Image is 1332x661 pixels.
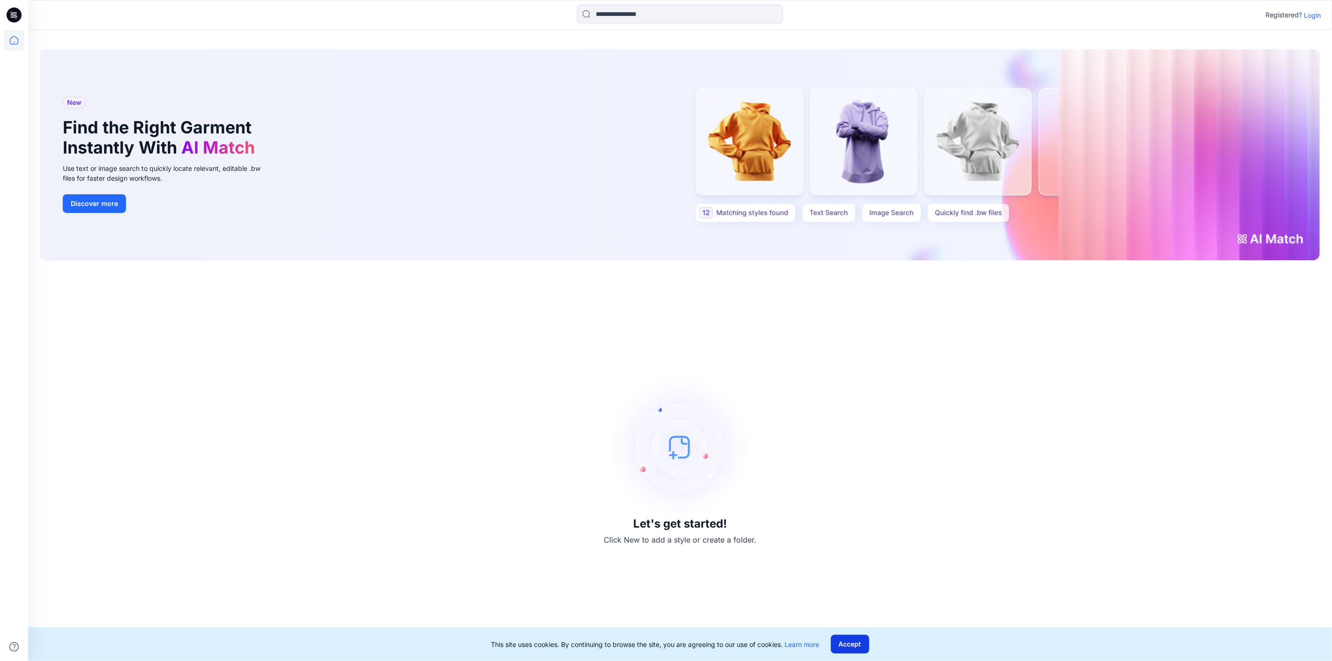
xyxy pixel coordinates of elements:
[610,377,750,517] img: empty-state-image.svg
[63,118,259,158] h1: Find the Right Garment Instantly With
[1265,9,1302,21] p: Registered?
[785,640,820,648] a: Learn more
[633,517,727,530] h3: Let's get started!
[67,97,81,108] span: New
[63,163,274,183] div: Use text or image search to quickly locate relevant, editable .bw files for faster design workflows.
[181,137,255,158] span: AI Match
[63,194,126,213] button: Discover more
[491,639,820,649] p: This site uses cookies. By continuing to browse the site, you are agreeing to our use of cookies.
[831,635,869,654] button: Accept
[1304,10,1321,20] p: Login
[604,534,756,545] p: Click New to add a style or create a folder.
